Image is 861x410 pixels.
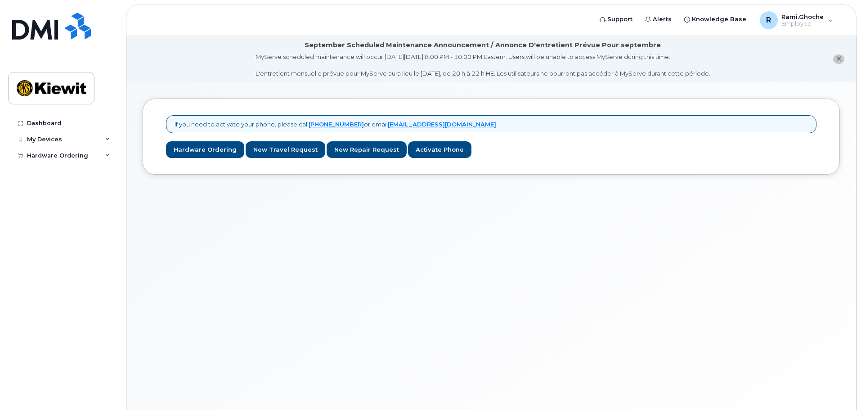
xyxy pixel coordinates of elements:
[833,54,844,64] button: close notification
[408,141,471,158] a: Activate Phone
[175,120,496,129] p: If you need to activate your phone, please call or email
[256,53,710,78] div: MyServe scheduled maintenance will occur [DATE][DATE] 8:00 PM - 10:00 PM Eastern. Users will be u...
[309,121,364,128] a: [PHONE_NUMBER]
[388,121,496,128] a: [EMAIL_ADDRESS][DOMAIN_NAME]
[246,141,325,158] a: New Travel Request
[327,141,407,158] a: New Repair Request
[166,141,244,158] a: Hardware Ordering
[305,41,661,50] div: September Scheduled Maintenance Announcement / Annonce D'entretient Prévue Pour septembre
